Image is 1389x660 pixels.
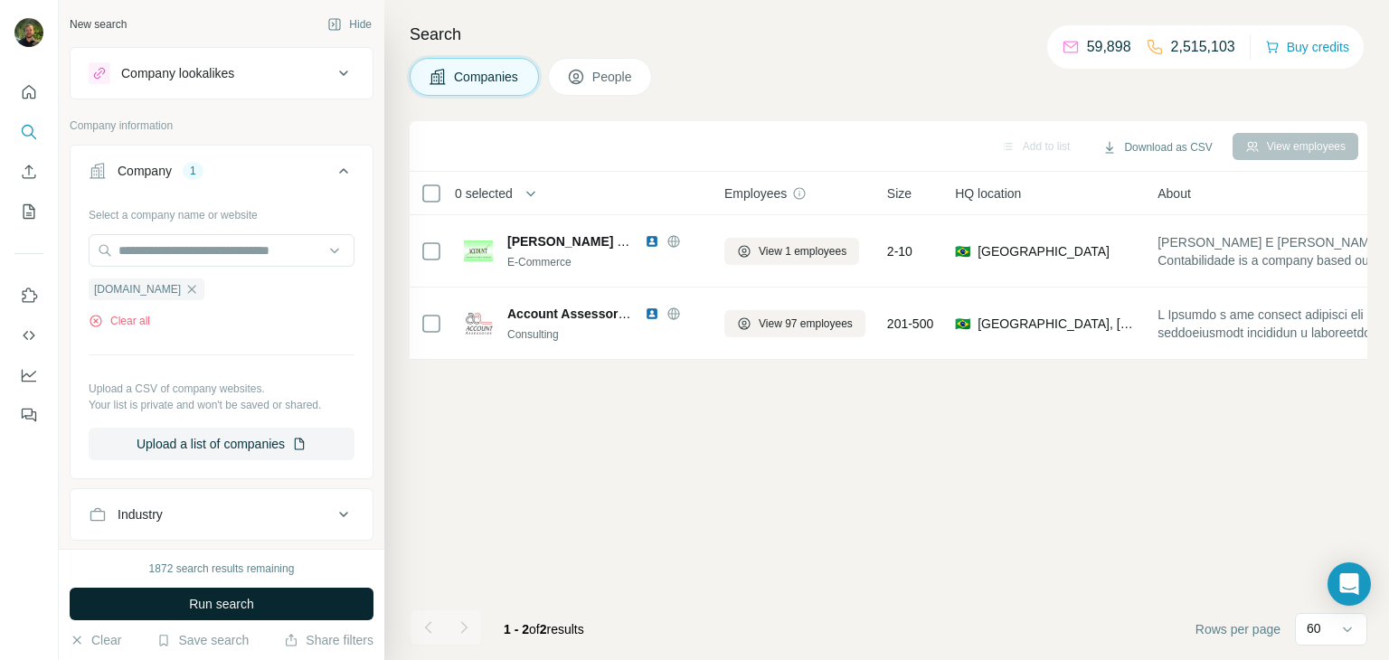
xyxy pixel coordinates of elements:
div: New search [70,16,127,33]
span: HQ location [955,184,1021,203]
span: Companies [454,68,520,86]
div: Company [118,162,172,180]
span: 1 - 2 [504,622,529,636]
span: 2 [540,622,547,636]
div: Open Intercom Messenger [1328,562,1371,606]
span: 2-10 [887,242,912,260]
div: Industry [118,505,163,523]
span: [PERSON_NAME] E [PERSON_NAME] Contabilidade [507,234,822,249]
h4: Search [410,22,1367,47]
span: [GEOGRAPHIC_DATA], [GEOGRAPHIC_DATA] [978,315,1136,333]
span: results [504,622,584,636]
div: 1872 search results remaining [149,561,295,577]
button: Company1 [71,149,373,200]
button: Use Surfe API [14,319,43,352]
span: [GEOGRAPHIC_DATA] [978,242,1110,260]
button: View 97 employees [724,310,865,337]
span: About [1157,184,1191,203]
div: 1 [183,163,203,179]
span: of [529,622,540,636]
div: Consulting [507,326,703,343]
button: Download as CSV [1090,134,1224,161]
button: Run search [70,588,373,620]
span: 🇧🇷 [955,242,970,260]
div: E-Commerce [507,254,703,270]
img: Logo of Account Assessores S/S Ltda [464,309,493,338]
p: Upload a CSV of company websites. [89,381,354,397]
button: My lists [14,195,43,228]
span: 0 selected [455,184,513,203]
img: Avatar [14,18,43,47]
button: Enrich CSV [14,156,43,188]
button: Quick start [14,76,43,108]
span: Run search [189,595,254,613]
button: View 1 employees [724,238,859,265]
p: 59,898 [1087,36,1131,58]
span: [DOMAIN_NAME] [94,281,181,297]
div: Select a company name or website [89,200,354,223]
span: View 97 employees [759,316,853,332]
span: People [592,68,634,86]
span: 🇧🇷 [955,315,970,333]
button: Clear [70,631,121,649]
span: Rows per page [1195,620,1280,638]
button: Company lookalikes [71,52,373,95]
p: 2,515,103 [1171,36,1235,58]
button: Upload a list of companies [89,428,354,460]
img: LinkedIn logo [645,306,659,321]
span: Employees [724,184,787,203]
button: Hide [315,11,384,38]
p: Company information [70,118,373,134]
p: 60 [1307,619,1321,637]
button: Dashboard [14,359,43,391]
span: Account Assessores S/S Ltda [507,306,686,321]
button: Share filters [284,631,373,649]
button: Search [14,116,43,148]
span: View 1 employees [759,243,846,259]
p: Your list is private and won't be saved or shared. [89,397,354,413]
button: Clear all [89,313,150,329]
button: Feedback [14,399,43,431]
div: Company lookalikes [121,64,234,82]
button: Buy credits [1265,34,1349,60]
img: Logo of Oliveira E Dias Contabilidade [464,240,493,261]
button: Industry [71,493,373,536]
button: Save search [156,631,249,649]
span: Size [887,184,912,203]
span: 201-500 [887,315,933,333]
img: LinkedIn logo [645,234,659,249]
button: Use Surfe on LinkedIn [14,279,43,312]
